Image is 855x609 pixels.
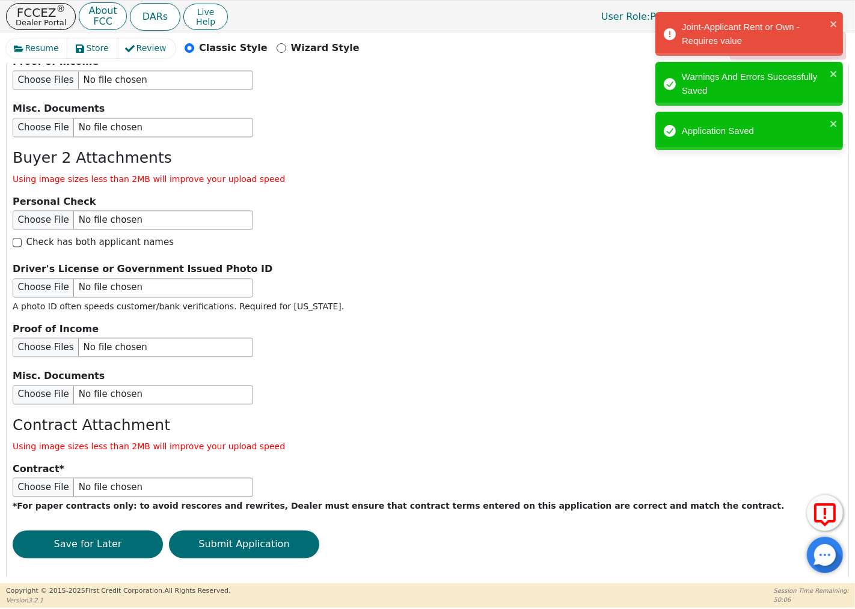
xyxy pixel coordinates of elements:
[13,301,842,314] p: A photo ID often speeds customer/bank verifications. Required for [US_STATE].
[16,7,66,19] p: FCCEZ
[13,531,163,559] button: Save for Later
[830,67,838,80] button: close
[291,41,360,55] p: Wizard Style
[13,195,842,210] p: Personal Check
[6,586,230,596] p: Copyright © 2015- 2025 First Credit Corporation.
[79,2,126,31] button: AboutFCC
[601,11,650,22] span: User Role :
[682,70,826,97] div: Warnings And Errors Successfully Saved
[199,41,268,55] p: Classic Style
[67,38,118,58] button: Store
[13,174,842,186] p: Using image sizes less than 2MB will improve your upload speed
[117,38,176,58] button: Review
[16,19,66,26] p: Dealer Portal
[774,586,849,595] p: Session Time Remaining:
[589,5,699,28] p: Primary
[87,42,109,55] span: Store
[682,20,826,47] div: Joint-Applicant Rent or Own - Requires value
[830,117,838,130] button: close
[17,501,784,511] span: For paper contracts only: to avoid rescores and rewrites, Dealer must ensure that contract terms ...
[682,124,826,138] div: Application Saved
[130,3,180,31] button: DARs
[13,417,842,435] h3: Contract Attachment
[57,4,66,14] sup: ®
[26,236,174,250] label: Check has both applicant names
[6,38,68,58] button: Resume
[25,42,59,55] span: Resume
[13,462,842,477] p: Contract *
[13,150,842,168] h3: Buyer 2 Attachments
[13,323,842,337] p: Proof of Income
[589,5,699,28] a: User Role:Primary
[6,3,76,30] button: FCCEZ®Dealer Portal
[164,587,230,595] span: All Rights Reserved.
[88,17,117,26] p: FCC
[183,4,228,30] button: LiveHelp
[88,6,117,16] p: About
[196,17,215,26] span: Help
[702,7,849,26] button: 4315A:[PERSON_NAME]
[774,595,849,604] p: 50:06
[196,7,215,17] span: Live
[136,42,167,55] span: Review
[807,495,843,531] button: Report Error to FCC
[13,262,842,277] p: Driver's License or Government Issued Photo ID
[169,531,319,559] button: Submit Application
[13,102,842,117] p: Misc. Documents
[830,17,838,31] button: close
[6,596,230,605] p: Version 3.2.1
[13,369,842,384] p: Misc. Documents
[13,441,842,453] p: Using image sizes less than 2MB will improve your upload speed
